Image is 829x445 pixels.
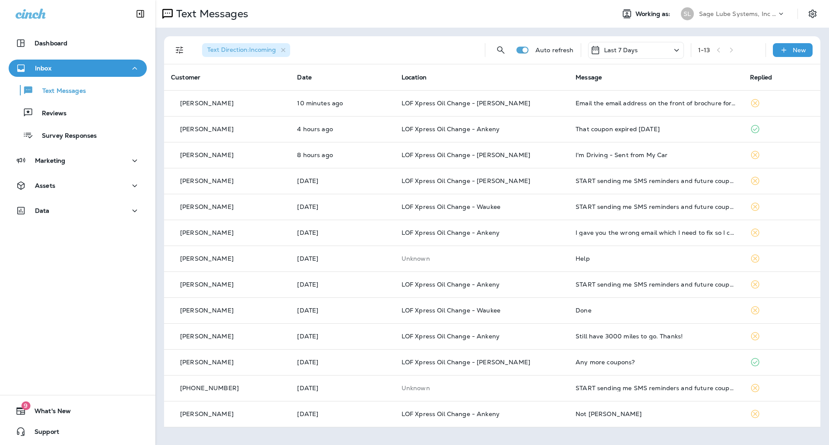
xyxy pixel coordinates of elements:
[297,229,387,236] p: Aug 25, 2025 05:45 PM
[297,333,387,340] p: Aug 23, 2025 03:27 PM
[402,385,562,391] p: This customer does not have a last location and the phone number they messaged is not assigned to...
[576,229,736,236] div: I gave you the wrong email which I need to fix so I can get the coupons it is' barbkbiowa@gmail.com
[805,6,820,22] button: Settings
[9,152,147,169] button: Marketing
[180,333,234,340] p: [PERSON_NAME]
[576,203,736,210] div: START sending me SMS reminders and future coupons!
[297,255,387,262] p: Aug 25, 2025 03:45 PM
[793,47,806,54] p: New
[576,100,736,107] div: Email the email address on the front of brochure for hearing aids that I have for my appeal. She ...
[35,182,55,189] p: Assets
[9,126,147,144] button: Survey Responses
[576,359,736,366] div: Any more coupons?
[180,151,234,158] p: [PERSON_NAME]
[402,125,500,133] span: LOF Xpress Oil Change - Ankeny
[180,203,234,210] p: [PERSON_NAME]
[402,255,562,262] p: This customer does not have a last location and the phone number they messaged is not assigned to...
[402,177,530,185] span: LOF Xpress Oil Change - [PERSON_NAME]
[576,385,736,391] div: START sending me SMS reminders and future coupons!
[9,81,147,99] button: Text Messages
[297,100,387,107] p: Aug 29, 2025 04:34 PM
[33,110,66,118] p: Reviews
[171,41,188,59] button: Filters
[576,126,736,133] div: That coupon expired Tuesday
[699,10,777,17] p: Sage Lube Systems, Inc dba LOF Xpress Oil Change
[402,73,427,81] span: Location
[35,40,67,47] p: Dashboard
[202,43,290,57] div: Text Direction:Incoming
[180,359,234,366] p: [PERSON_NAME]
[402,358,530,366] span: LOF Xpress Oil Change - [PERSON_NAME]
[402,203,500,211] span: LOF Xpress Oil Change - Waukee
[576,281,736,288] div: START sending me SMS reminders and future coupons!
[297,307,387,314] p: Aug 24, 2025 12:06 PM
[492,41,509,59] button: Search Messages
[34,87,86,95] p: Text Messages
[402,306,500,314] span: LOF Xpress Oil Change - Waukee
[180,100,234,107] p: [PERSON_NAME]
[698,47,710,54] div: 1 - 13
[402,99,530,107] span: LOF Xpress Oil Change - [PERSON_NAME]
[128,5,152,22] button: Collapse Sidebar
[297,126,387,133] p: Aug 29, 2025 12:06 PM
[9,423,147,440] button: Support
[180,307,234,314] p: [PERSON_NAME]
[180,385,239,391] p: [PHONE_NUMBER]
[297,151,387,158] p: Aug 29, 2025 08:43 AM
[576,307,736,314] div: Done
[21,401,30,410] span: 9
[402,151,530,159] span: LOF Xpress Oil Change - [PERSON_NAME]
[9,177,147,194] button: Assets
[297,73,312,81] span: Date
[33,132,97,140] p: Survey Responses
[26,407,71,418] span: What's New
[576,255,736,262] div: Help
[535,47,574,54] p: Auto refresh
[180,410,234,417] p: [PERSON_NAME]
[180,281,234,288] p: [PERSON_NAME]
[35,65,51,72] p: Inbox
[171,73,200,81] span: Customer
[35,207,50,214] p: Data
[26,428,59,439] span: Support
[402,229,500,237] span: LOF Xpress Oil Change - Ankeny
[180,177,234,184] p: [PERSON_NAME]
[604,47,638,54] p: Last 7 Days
[402,281,500,288] span: LOF Xpress Oil Change - Ankeny
[297,281,387,288] p: Aug 24, 2025 10:27 PM
[576,333,736,340] div: Still have 3000 miles to go. Thanks!
[297,359,387,366] p: Aug 23, 2025 11:10 AM
[297,385,387,391] p: Aug 22, 2025 02:49 PM
[750,73,772,81] span: Replied
[636,10,672,18] span: Working as:
[180,229,234,236] p: [PERSON_NAME]
[297,177,387,184] p: Aug 26, 2025 10:55 AM
[576,177,736,184] div: START sending me SMS reminders and future coupons!
[180,255,234,262] p: [PERSON_NAME]
[297,410,387,417] p: Aug 22, 2025 10:44 AM
[402,410,500,418] span: LOF Xpress Oil Change - Ankeny
[576,151,736,158] div: I'm Driving - Sent from My Car
[207,46,276,54] span: Text Direction : Incoming
[9,35,147,52] button: Dashboard
[9,402,147,420] button: 9What's New
[681,7,694,20] div: SL
[173,7,248,20] p: Text Messages
[9,60,147,77] button: Inbox
[576,410,736,417] div: Not tina
[9,104,147,122] button: Reviews
[9,202,147,219] button: Data
[576,73,602,81] span: Message
[297,203,387,210] p: Aug 25, 2025 06:47 PM
[180,126,234,133] p: [PERSON_NAME]
[402,332,500,340] span: LOF Xpress Oil Change - Ankeny
[35,157,65,164] p: Marketing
